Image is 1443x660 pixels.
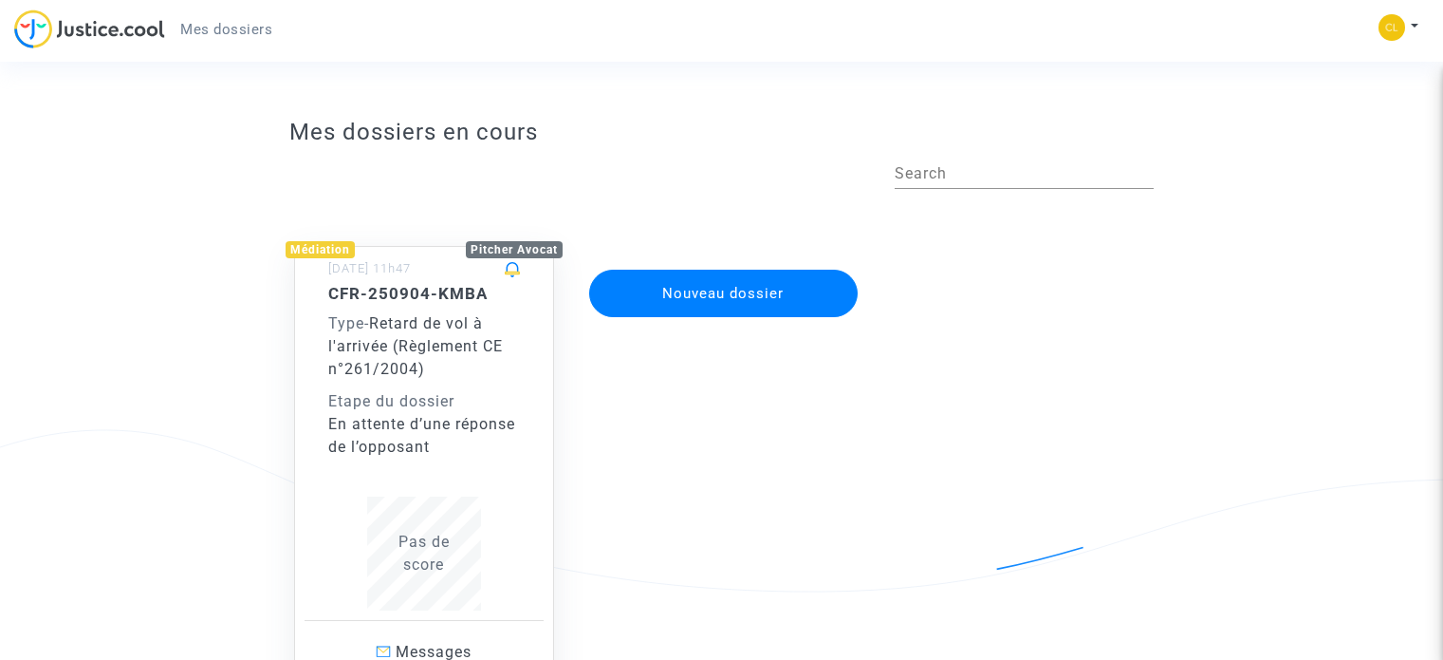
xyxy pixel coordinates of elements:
div: Médiation [286,241,355,258]
button: Nouveau dossier [589,270,859,317]
span: Retard de vol à l'arrivée (Règlement CE n°261/2004) [328,314,503,378]
img: jc-logo.svg [14,9,165,48]
h5: CFR-250904-KMBA [328,284,520,303]
a: Nouveau dossier [587,257,860,275]
div: Etape du dossier [328,390,520,413]
span: - [328,314,369,332]
a: Mes dossiers [165,15,287,44]
span: Pas de score [398,533,450,574]
h3: Mes dossiers en cours [289,119,1154,146]
small: [DATE] 11h47 [328,261,411,275]
div: En attente d’une réponse de l’opposant [328,413,520,459]
span: Mes dossiers [180,21,272,38]
div: Pitcher Avocat [466,241,563,258]
img: 90cc0293ee345e8b5c2c2cf7a70d2bb7 [1378,14,1405,41]
span: Type [328,314,364,332]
